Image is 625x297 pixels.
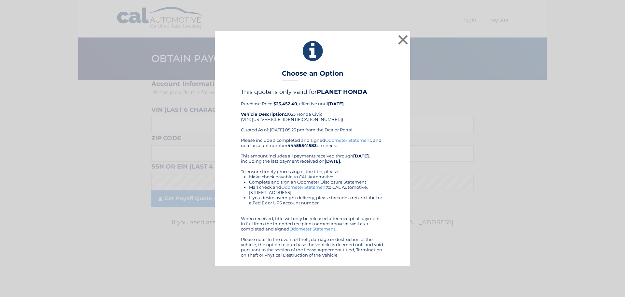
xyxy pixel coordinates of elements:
li: Mail check and to CAL Automotive, [STREET_ADDRESS] [249,185,384,195]
b: 44455541583 [287,143,317,148]
a: Odometer Statement [289,226,335,231]
strong: Vehicle Description: [241,111,286,117]
a: Odometer Statement [281,185,327,190]
li: If you desire overnight delivery, please include a return label or a Fed Ex or UPS account number. [249,195,384,205]
div: Please include a completed and signed , and note account number on check. This amount includes al... [241,138,384,258]
b: [DATE] [325,158,340,164]
h3: Choose an Option [282,69,343,81]
button: × [396,33,410,46]
div: Purchase Price: , effective until 2023 Honda Civic (VIN: [US_VEHICLE_IDENTIFICATION_NUMBER]) Quot... [241,88,384,137]
b: [DATE] [353,153,369,158]
b: $23,452.40 [273,101,297,106]
b: [DATE] [328,101,344,106]
h4: This quote is only valid for [241,88,384,96]
b: PLANET HONDA [317,88,367,96]
a: Odometer Statement [325,138,371,143]
li: Make check payable to CAL Automotive [249,174,384,179]
li: Complete and sign an Odometer Disclosure Statement [249,179,384,185]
